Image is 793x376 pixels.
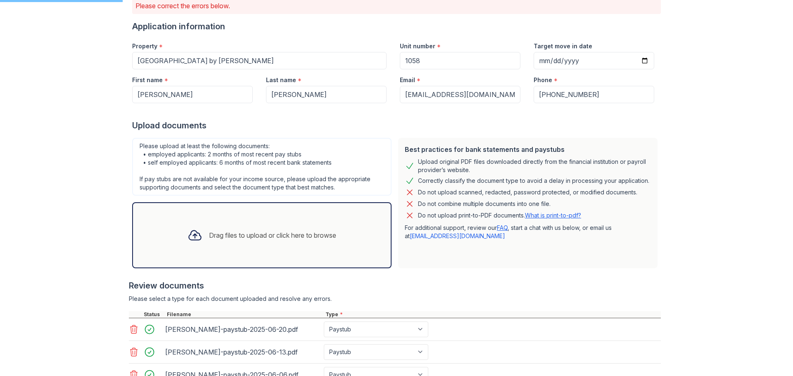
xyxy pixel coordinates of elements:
label: Property [132,42,157,50]
div: Drag files to upload or click here to browse [209,230,336,240]
div: [PERSON_NAME]-paystub-2025-06-13.pdf [165,345,321,359]
div: Review documents [129,280,661,291]
div: Please upload at least the following documents: • employed applicants: 2 months of most recent pa... [132,138,392,196]
a: What is print-to-pdf? [525,212,581,219]
div: Upload documents [132,120,661,131]
div: Status [142,311,165,318]
div: [PERSON_NAME]-paystub-2025-06-20.pdf [165,323,321,336]
div: Correctly classify the document type to avoid a delay in processing your application. [418,176,649,186]
label: Unit number [400,42,435,50]
label: First name [132,76,163,84]
div: Do not upload scanned, redacted, password protected, or modified documents. [418,187,637,197]
label: Email [400,76,415,84]
div: Best practices for bank statements and paystubs [405,144,651,154]
div: Do not combine multiple documents into one file. [418,199,551,209]
p: Do not upload print-to-PDF documents. [418,211,581,220]
p: For additional support, review our , start a chat with us below, or email us at [405,224,651,240]
div: Upload original PDF files downloaded directly from the financial institution or payroll provider’... [418,158,651,174]
label: Target move in date [534,42,592,50]
label: Last name [266,76,296,84]
div: Type [324,311,661,318]
a: [EMAIL_ADDRESS][DOMAIN_NAME] [410,232,505,239]
div: Please select a type for each document uploaded and resolve any errors. [129,295,661,303]
a: FAQ [497,224,508,231]
div: Application information [132,21,661,32]
label: Phone [534,76,552,84]
div: Filename [165,311,324,318]
p: Please correct the errors below. [135,1,658,11]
